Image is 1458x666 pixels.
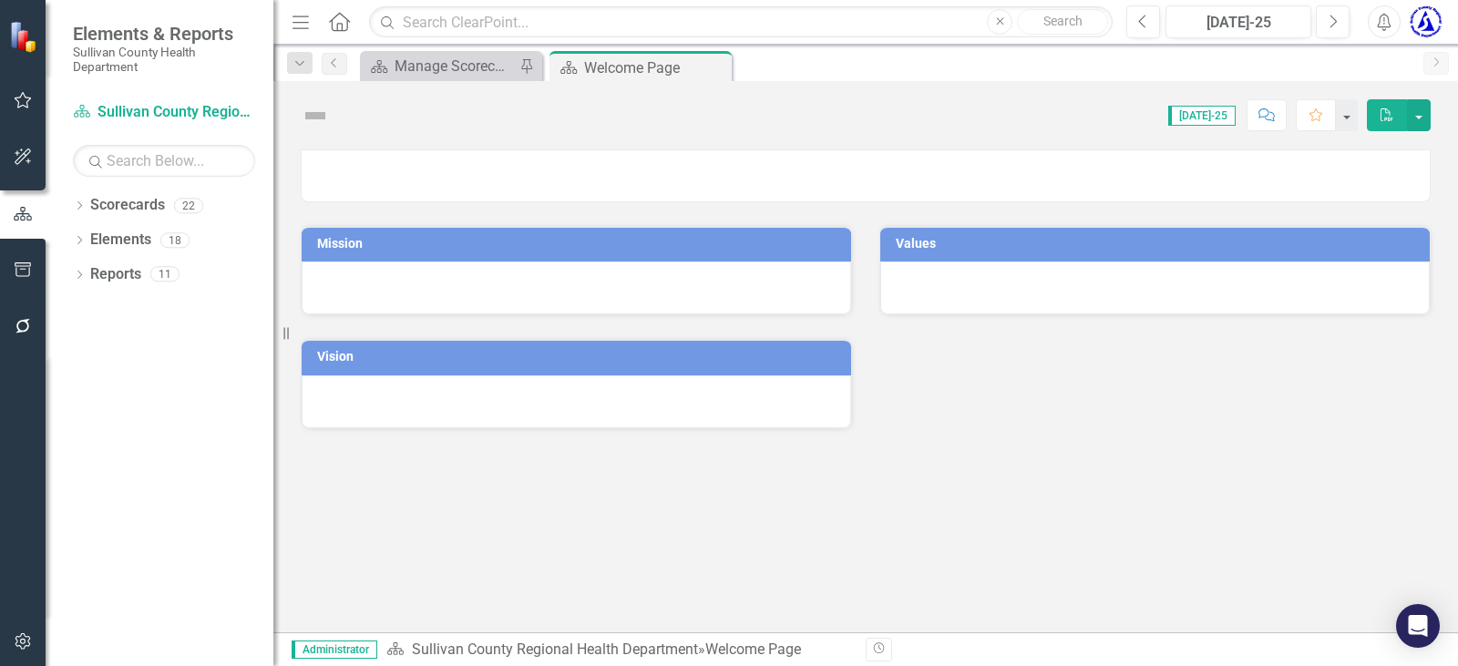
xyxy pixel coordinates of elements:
a: Manage Scorecards [364,55,515,77]
div: Welcome Page [705,640,801,658]
small: Sullivan County Health Department [73,45,255,75]
div: Welcome Page [584,56,727,79]
button: [DATE]-25 [1165,5,1311,38]
span: [DATE]-25 [1168,106,1236,126]
div: Manage Scorecards [395,55,515,77]
img: ClearPoint Strategy [7,19,42,54]
a: Sullivan County Regional Health Department [412,640,698,658]
a: Scorecards [90,195,165,216]
div: 18 [160,232,190,248]
img: Lynsey Gollehon [1410,5,1443,38]
a: Elements [90,230,151,251]
a: Sullivan County Regional Health Department [73,102,255,123]
a: Reports [90,264,141,285]
div: » [386,640,852,661]
div: Open Intercom Messenger [1396,604,1440,648]
h3: Values [896,237,1421,251]
span: Administrator [292,640,377,659]
input: Search Below... [73,145,255,177]
button: Search [1017,9,1108,35]
img: Not Defined [301,101,330,130]
span: Elements & Reports [73,23,255,45]
div: 22 [174,198,203,213]
div: [DATE]-25 [1172,12,1305,34]
input: Search ClearPoint... [369,6,1113,38]
h3: Vision [317,350,842,364]
div: 11 [150,267,180,282]
span: Search [1043,14,1083,28]
h3: Mission [317,237,842,251]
